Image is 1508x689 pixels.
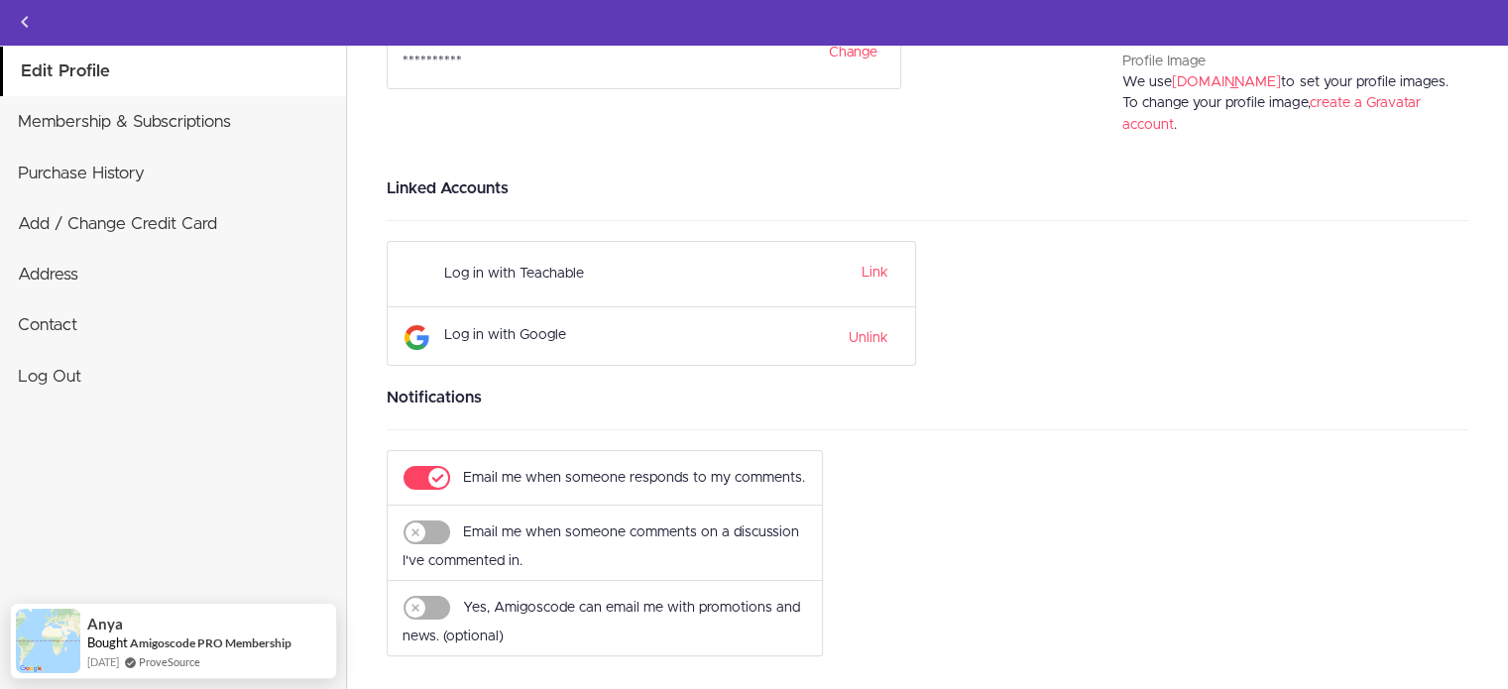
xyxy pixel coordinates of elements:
[1122,72,1453,157] div: We use to set your profile images. To change your profile image, .
[3,47,346,96] a: Edit Profile
[856,260,888,285] button: Link
[1172,75,1281,89] a: [DOMAIN_NAME]
[816,36,890,69] a: Change
[139,653,200,670] a: ProveSource
[13,10,37,34] svg: Back to courses
[849,325,888,348] a: Unlink
[87,616,123,632] span: Anya
[405,325,429,350] img: Google Logo
[403,514,807,572] form: Email me when someone comments on a discussion I've commented in.
[444,256,761,292] div: Log in with Teachable
[403,459,807,497] form: Email me when someone responds to my comments.
[1122,52,1453,72] div: Profile Image
[1122,96,1420,131] a: create a Gravatar account
[387,176,1468,200] h3: Linked Accounts
[862,266,888,280] a: Link
[87,634,128,650] span: Bought
[87,653,119,670] span: [DATE]
[130,634,291,651] a: Amigoscode PRO Membership
[444,317,761,354] div: Log in with Google
[387,386,1468,409] h3: Notifications
[16,609,80,673] img: provesource social proof notification image
[403,589,807,647] form: Yes, Amigoscode can email me with promotions and news. (optional)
